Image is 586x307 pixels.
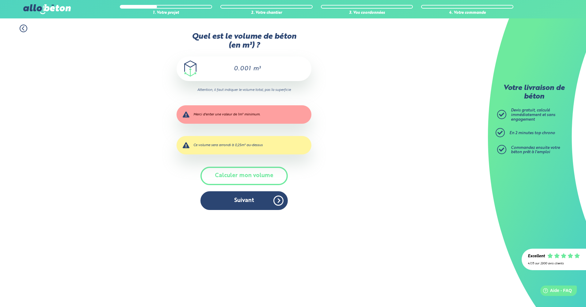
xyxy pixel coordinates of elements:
iframe: Help widget launcher [531,283,579,300]
label: Quel est le volume de béton (en m³) ? [177,32,311,50]
div: 1. Votre projet [120,11,212,15]
button: Suivant [200,191,288,210]
button: Calculer mon volume [200,167,288,185]
i: Attention, il faut indiquer le volume total, pas la superficie [177,87,311,93]
div: 4. Votre commande [421,11,513,15]
img: allobéton [23,4,70,14]
input: 0 [228,65,252,72]
div: Ce volume sera arrondi à 0,25m³ au-dessus [177,136,311,154]
div: 3. Vos coordonnées [321,11,413,15]
div: Merci d'enter une valeur de 1m³ minimum. [177,105,311,124]
div: 2. Votre chantier [220,11,313,15]
span: m³ [253,66,261,72]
